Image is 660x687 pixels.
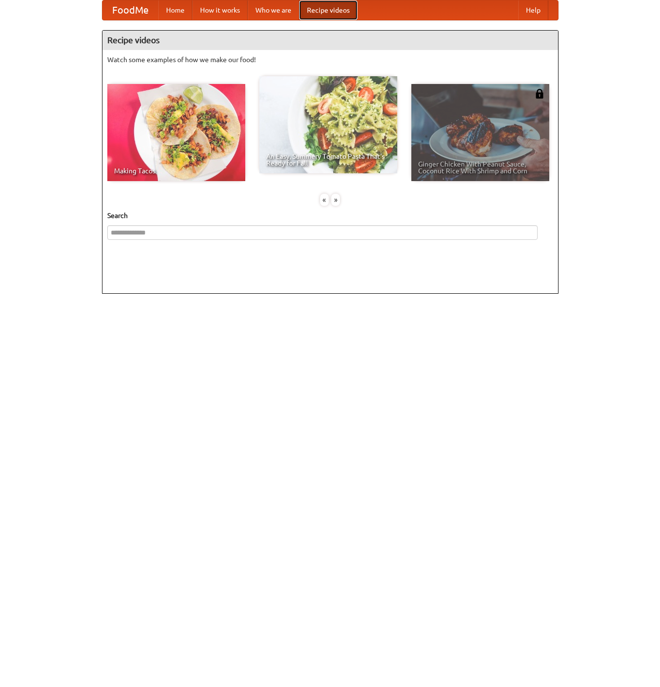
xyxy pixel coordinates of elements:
div: « [320,194,329,206]
a: Making Tacos [107,84,245,181]
a: Home [158,0,192,20]
p: Watch some examples of how we make our food! [107,55,553,65]
a: Who we are [248,0,299,20]
span: Making Tacos [114,168,238,174]
a: Help [518,0,548,20]
a: FoodMe [102,0,158,20]
img: 483408.png [535,89,544,99]
a: An Easy, Summery Tomato Pasta That's Ready for Fall [259,76,397,173]
h5: Search [107,211,553,220]
h4: Recipe videos [102,31,558,50]
div: » [331,194,340,206]
span: An Easy, Summery Tomato Pasta That's Ready for Fall [266,153,390,167]
a: Recipe videos [299,0,357,20]
a: How it works [192,0,248,20]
